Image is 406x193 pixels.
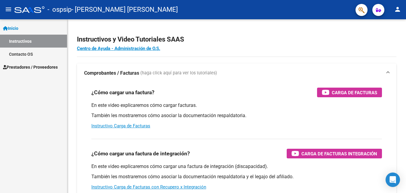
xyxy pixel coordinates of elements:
[91,163,382,170] p: En este video explicaremos cómo cargar una factura de integración (discapacidad).
[5,6,12,13] mat-icon: menu
[386,173,400,187] div: Open Intercom Messenger
[91,88,154,97] h3: ¿Cómo cargar una factura?
[91,173,382,180] p: También les mostraremos cómo asociar la documentación respaldatoria y el legajo del afiliado.
[3,64,58,70] span: Prestadores / Proveedores
[301,150,377,157] span: Carga de Facturas Integración
[332,89,377,96] span: Carga de Facturas
[91,112,382,119] p: También les mostraremos cómo asociar la documentación respaldatoria.
[77,64,396,83] mat-expansion-panel-header: Comprobantes / Facturas (haga click aquí para ver los tutoriales)
[72,3,178,16] span: - [PERSON_NAME] [PERSON_NAME]
[140,70,217,76] span: (haga click aquí para ver los tutoriales)
[3,25,18,32] span: Inicio
[77,46,160,51] a: Centro de Ayuda - Administración de O.S.
[317,88,382,97] button: Carga de Facturas
[91,149,190,158] h3: ¿Cómo cargar una factura de integración?
[91,102,382,109] p: En este video explicaremos cómo cargar facturas.
[84,70,139,76] strong: Comprobantes / Facturas
[47,3,72,16] span: - ospsip
[287,149,382,158] button: Carga de Facturas Integración
[91,184,206,190] a: Instructivo Carga de Facturas con Recupero x Integración
[394,6,401,13] mat-icon: person
[77,34,396,45] h2: Instructivos y Video Tutoriales SAAS
[91,123,150,129] a: Instructivo Carga de Facturas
